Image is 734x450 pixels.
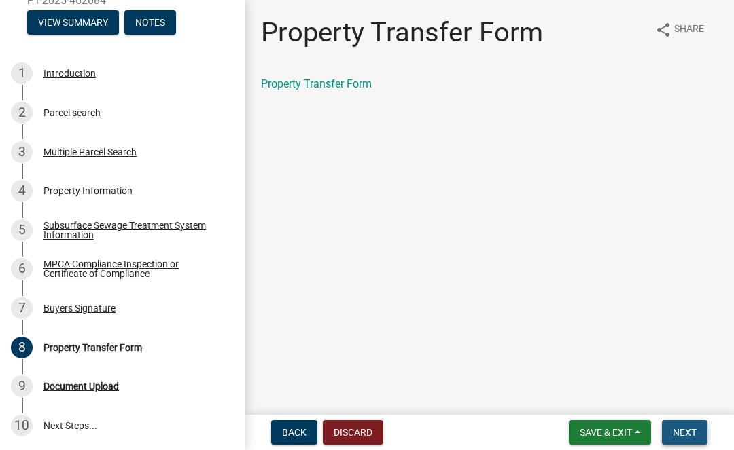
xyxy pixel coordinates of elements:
[11,180,33,202] div: 4
[11,62,33,84] div: 1
[124,18,176,29] wm-modal-confirm: Notes
[282,427,307,438] span: Back
[11,141,33,163] div: 3
[43,381,119,391] div: Document Upload
[11,375,33,397] div: 9
[11,102,33,124] div: 2
[261,16,543,49] h1: Property Transfer Form
[43,69,96,78] div: Introduction
[11,258,33,280] div: 6
[580,427,632,438] span: Save & Exit
[644,16,715,43] button: shareShare
[43,343,142,352] div: Property Transfer Form
[43,108,101,117] div: Parcel search
[11,415,33,436] div: 10
[43,259,223,278] div: MPCA Compliance Inspection or Certificate of Compliance
[27,18,119,29] wm-modal-confirm: Summary
[261,77,372,90] a: Property Transfer Form
[655,22,671,38] i: share
[323,420,383,445] button: Discard
[43,221,223,240] div: Subsurface Sewage Treatment System Information
[662,420,707,445] button: Next
[11,337,33,358] div: 8
[11,219,33,241] div: 5
[569,420,651,445] button: Save & Exit
[271,420,317,445] button: Back
[27,10,119,35] button: View Summary
[11,297,33,319] div: 7
[43,303,116,313] div: Buyers Signature
[674,22,704,38] span: Share
[43,186,133,195] div: Property Information
[673,427,697,438] span: Next
[124,10,176,35] button: Notes
[43,147,137,157] div: Multiple Parcel Search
